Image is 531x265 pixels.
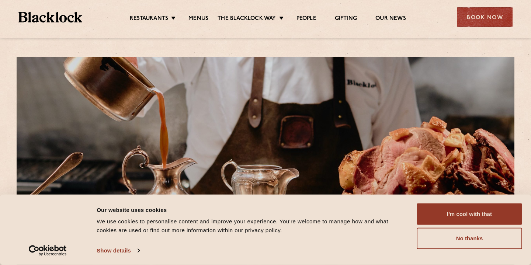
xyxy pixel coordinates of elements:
[218,15,276,23] a: The Blacklock Way
[97,245,139,256] a: Show details
[335,15,357,23] a: Gifting
[417,228,522,249] button: No thanks
[18,12,82,22] img: BL_Textured_Logo-footer-cropped.svg
[130,15,168,23] a: Restaurants
[457,7,513,27] div: Book Now
[97,217,408,235] div: We use cookies to personalise content and improve your experience. You're welcome to manage how a...
[417,203,522,225] button: I'm cool with that
[296,15,316,23] a: People
[15,245,80,256] a: Usercentrics Cookiebot - opens in a new window
[97,205,408,214] div: Our website uses cookies
[375,15,406,23] a: Our News
[188,15,208,23] a: Menus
